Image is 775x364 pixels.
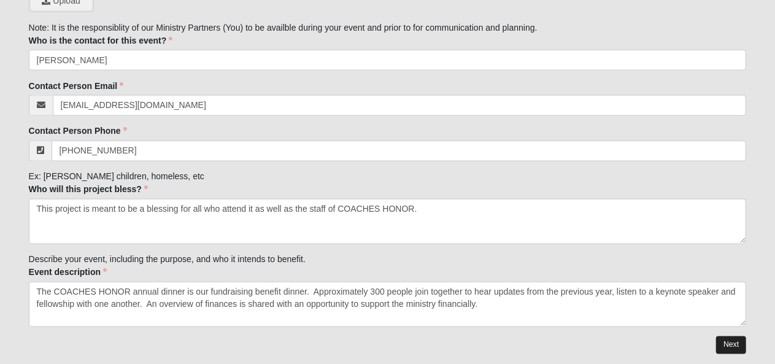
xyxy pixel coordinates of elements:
label: Who is the contact for this event? [29,34,173,47]
a: Next [716,336,746,354]
label: Contact Person Email [29,80,124,92]
label: Event description [29,266,107,279]
label: Contact Person Phone [29,125,127,137]
label: Who will this project bless? [29,184,148,196]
